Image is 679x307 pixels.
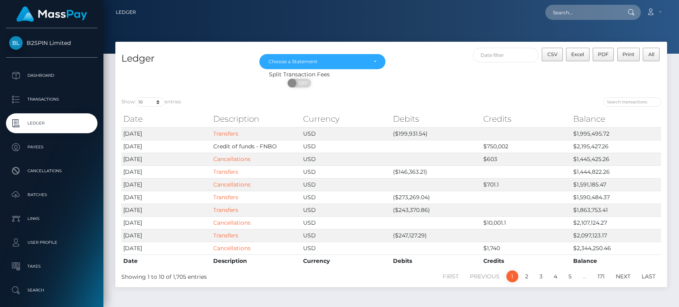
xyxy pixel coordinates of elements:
th: Description [211,111,301,127]
p: Payees [9,141,94,153]
td: $1,444,822.26 [571,165,661,178]
span: Print [623,51,634,57]
a: Payees [6,137,97,157]
a: Next [611,270,635,282]
a: Ledger [116,4,136,21]
td: $2,195,427.26 [571,140,661,153]
td: ($273,269.04) [391,191,481,204]
td: [DATE] [121,178,211,191]
th: Description [211,255,301,267]
td: [DATE] [121,242,211,255]
h4: Ledger [121,52,247,66]
td: $2,097,123.17 [571,229,661,242]
p: Transactions [9,93,94,105]
p: Cancellations [9,165,94,177]
a: 2 [521,270,533,282]
th: Debits [391,255,481,267]
td: USD [301,165,391,178]
input: Date filter [473,48,539,62]
a: Links [6,209,97,229]
td: ($247,127.29) [391,229,481,242]
a: Transactions [6,89,97,109]
td: $603 [481,153,571,165]
td: ($199,931.54) [391,127,481,140]
td: [DATE] [121,204,211,216]
td: USD [301,204,391,216]
a: 4 [549,270,562,282]
th: Credits [481,255,571,267]
button: CSV [542,48,563,61]
p: Links [9,213,94,225]
th: Currency [301,111,391,127]
th: Balance [571,255,661,267]
td: [DATE] [121,216,211,229]
input: Search transactions [603,97,661,107]
a: Transfers [213,232,238,239]
p: User Profile [9,237,94,249]
div: Split Transaction Fees [115,70,483,79]
span: Excel [571,51,584,57]
a: Transfers [213,130,238,137]
td: [DATE] [121,153,211,165]
td: ($146,363.21) [391,165,481,178]
th: Currency [301,255,391,267]
p: Ledger [9,117,94,129]
div: Choose a Statement [268,58,367,65]
td: $701.1 [481,178,571,191]
td: $1,445,425.26 [571,153,661,165]
a: Cancellations [213,155,251,163]
a: Cancellations [213,181,251,188]
a: 5 [564,270,576,282]
a: 3 [535,270,547,282]
td: USD [301,178,391,191]
select: Showentries [135,97,165,107]
a: Transfers [213,194,238,201]
td: $10,001.1 [481,216,571,229]
td: USD [301,127,391,140]
button: PDF [593,48,614,61]
td: USD [301,242,391,255]
span: All [648,51,654,57]
td: $750,002 [481,140,571,153]
a: Transfers [213,206,238,214]
td: USD [301,191,391,204]
td: $1,590,484.37 [571,191,661,204]
span: OFF [292,79,312,87]
label: Show entries [121,97,181,107]
button: Choose a Statement [259,54,385,69]
a: 1 [506,270,518,282]
th: Debits [391,111,481,127]
span: B2SPIN Limited [6,39,97,47]
td: ($243,370.86) [391,204,481,216]
td: $1,591,185.47 [571,178,661,191]
p: Search [9,284,94,296]
a: Taxes [6,256,97,276]
td: USD [301,216,391,229]
p: Dashboard [9,70,94,82]
a: Search [6,280,97,300]
td: [DATE] [121,165,211,178]
th: Credits [481,111,571,127]
th: Date [121,111,211,127]
td: [DATE] [121,140,211,153]
p: Batches [9,189,94,201]
td: $1,995,495.72 [571,127,661,140]
td: $1,863,753.41 [571,204,661,216]
p: Taxes [9,260,94,272]
td: $2,344,250.46 [571,242,661,255]
a: Cancellations [6,161,97,181]
a: Transfers [213,168,238,175]
img: B2SPIN Limited [9,36,23,50]
td: [DATE] [121,191,211,204]
span: PDF [598,51,609,57]
a: Ledger [6,113,97,133]
td: USD [301,229,391,242]
a: 171 [593,270,609,282]
th: Date [121,255,211,267]
input: Search... [545,5,620,20]
th: Balance [571,111,661,127]
a: Cancellations [213,219,251,226]
td: $1,740 [481,242,571,255]
button: Print [617,48,640,61]
a: Cancellations [213,245,251,252]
